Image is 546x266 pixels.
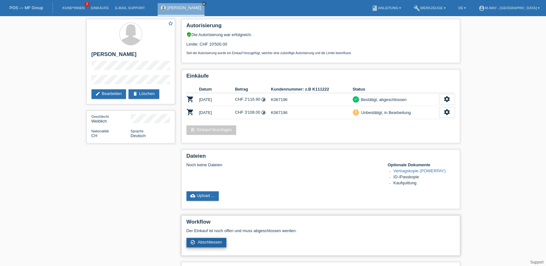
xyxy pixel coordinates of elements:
[91,133,97,138] span: Schweiz
[91,51,170,61] h2: [PERSON_NAME]
[168,21,173,26] i: star_border
[414,5,420,11] i: build
[354,97,358,101] i: check
[271,85,353,93] th: Kundennummer: z.B K111222
[235,85,271,93] th: Betrag
[198,240,222,244] span: Abschliessen
[186,22,455,32] h2: Autorisierung
[112,6,148,10] a: E-Mail Support
[235,106,271,119] td: CHF 3'108.00
[411,6,449,10] a: buildWerkzeuge ▾
[91,89,126,99] a: editBearbeiten
[91,129,109,133] span: Nationalität
[186,162,380,167] div: Noch keine Dateien
[372,5,378,11] i: book
[129,89,159,99] a: deleteLöschen
[186,32,191,37] i: verified_user
[475,6,543,10] a: account_circlem-way - [GEOGRAPHIC_DATA] ▾
[131,129,144,133] span: Sprache
[186,125,236,135] a: add_shopping_cartEinkauf hinzufügen
[132,91,137,96] i: delete
[190,240,195,245] i: check_circle_outline
[353,85,439,93] th: Status
[91,114,131,123] div: Weiblich
[186,108,194,116] i: POSP00028591
[203,2,206,5] i: close
[190,127,195,132] i: add_shopping_cart
[393,174,455,180] li: ID-/Passkopie
[9,5,43,10] a: POS — MF Group
[95,91,100,96] i: edit
[199,106,235,119] td: [DATE]
[368,6,404,10] a: bookAnleitung ▾
[131,133,146,138] span: Deutsch
[235,93,271,106] td: CHF 2'116.90
[393,180,455,187] li: Kaufquittung
[186,228,455,233] p: Der Einkauf ist noch offen und muss abgeschlossen werden.
[186,191,219,201] a: cloud_uploadUpload ...
[168,21,173,27] a: star_border
[199,85,235,93] th: Datum
[388,162,455,167] h4: Optionale Dokumente
[261,110,266,115] i: Fixe Raten (24 Raten)
[393,168,446,173] a: Vertragskopie (POWERPAY)
[186,153,455,162] h2: Dateien
[354,110,358,114] i: priority_high
[186,51,455,55] p: Seit der Autorisierung wurde ein Einkauf hinzugefügt, welcher eine zukünftige Autorisierung und d...
[455,6,469,10] a: DE ▾
[167,5,201,10] a: [PERSON_NAME]
[202,2,206,6] a: close
[261,97,266,102] i: Fixe Raten (12 Raten)
[271,93,353,106] td: K067196
[186,95,194,103] i: POSP00015403
[530,260,543,264] a: Support
[186,37,455,55] div: Limite: CHF 10'500.00
[186,238,227,247] a: check_circle_outline Abschliessen
[190,193,195,198] i: cloud_upload
[186,73,455,82] h2: Einkäufe
[91,115,109,118] span: Geschlecht
[443,109,450,116] i: settings
[443,96,450,103] i: settings
[186,32,455,37] div: Die Autorisierung war erfolgreich.
[85,2,90,7] span: 2
[199,93,235,106] td: [DATE]
[88,6,112,10] a: Einkäufe
[359,109,411,116] div: Unbestätigt, in Bearbeitung
[271,106,353,119] td: K067196
[59,6,88,10] a: Kund*innen
[359,96,407,103] div: Bestätigt, abgeschlossen
[479,5,485,11] i: account_circle
[186,219,455,228] h2: Workflow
